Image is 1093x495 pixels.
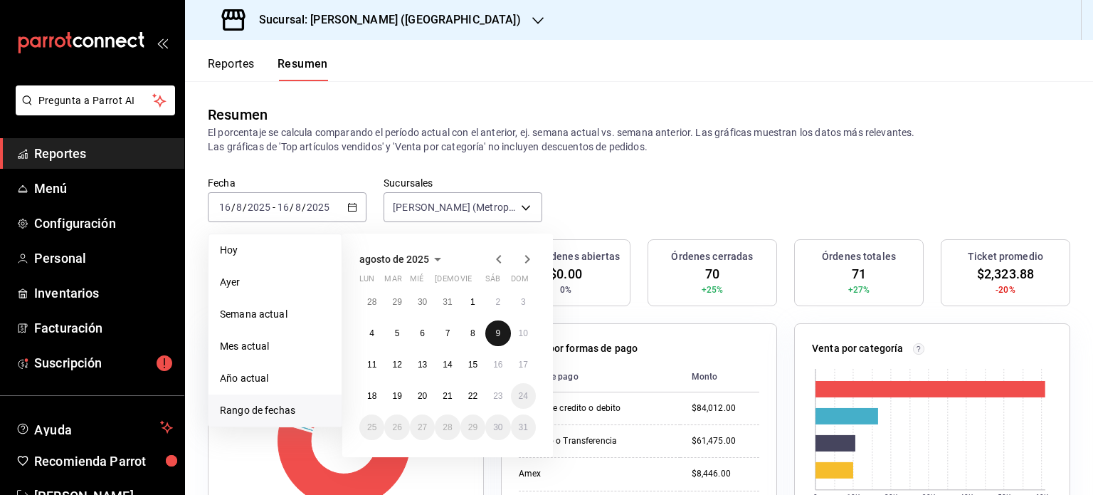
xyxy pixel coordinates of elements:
h3: Sucursal: [PERSON_NAME] ([GEOGRAPHIC_DATA]) [248,11,521,28]
span: Personal [34,249,173,268]
button: 6 de agosto de 2025 [410,321,435,346]
abbr: 14 de agosto de 2025 [443,360,452,370]
span: Suscripción [34,353,173,372]
span: / [231,202,236,213]
button: 18 de agosto de 2025 [359,383,384,409]
input: -- [295,202,302,213]
abbr: 17 de agosto de 2025 [519,360,528,370]
button: Resumen [278,57,328,81]
button: 14 de agosto de 2025 [435,352,460,377]
abbr: 29 de agosto de 2025 [468,422,477,432]
abbr: 7 de agosto de 2025 [445,328,450,338]
abbr: 15 de agosto de 2025 [468,360,477,370]
abbr: martes [384,274,401,289]
input: ---- [247,202,271,213]
abbr: sábado [485,274,500,289]
input: -- [277,202,290,213]
button: 31 de agosto de 2025 [511,415,536,440]
span: Pregunta a Parrot AI [38,93,153,108]
input: ---- [306,202,330,213]
abbr: 6 de agosto de 2025 [420,328,425,338]
span: 71 [852,264,866,283]
abbr: 8 de agosto de 2025 [470,328,475,338]
abbr: 10 de agosto de 2025 [519,328,528,338]
button: Reportes [208,57,255,81]
abbr: 26 de agosto de 2025 [392,422,401,432]
button: 26 de agosto de 2025 [384,415,409,440]
button: 15 de agosto de 2025 [460,352,485,377]
button: 19 de agosto de 2025 [384,383,409,409]
span: Año actual [220,371,330,386]
div: navigation tabs [208,57,328,81]
div: Amex [519,468,661,480]
span: +25% [702,283,724,296]
input: -- [236,202,243,213]
button: 8 de agosto de 2025 [460,321,485,346]
abbr: 11 de agosto de 2025 [367,360,376,370]
button: 20 de agosto de 2025 [410,383,435,409]
th: Monto [680,362,759,392]
button: 11 de agosto de 2025 [359,352,384,377]
button: 28 de julio de 2025 [359,289,384,315]
button: 12 de agosto de 2025 [384,352,409,377]
span: Ayer [220,275,330,290]
abbr: 19 de agosto de 2025 [392,391,401,401]
input: -- [218,202,231,213]
button: 30 de julio de 2025 [410,289,435,315]
h3: Ticket promedio [968,249,1043,264]
span: Recomienda Parrot [34,452,173,471]
span: -20% [996,283,1015,296]
th: Forma de pago [519,362,680,392]
span: Menú [34,179,173,198]
p: El porcentaje se calcula comparando el período actual con el anterior, ej. semana actual vs. sema... [208,125,1070,154]
label: Fecha [208,178,366,188]
span: Rango de fechas [220,403,330,418]
button: 28 de agosto de 2025 [435,415,460,440]
abbr: 20 de agosto de 2025 [418,391,427,401]
span: [PERSON_NAME] (Metropolitan) [393,200,516,214]
abbr: 9 de agosto de 2025 [495,328,500,338]
span: Facturación [34,318,173,338]
button: open_drawer_menu [157,37,168,48]
abbr: 27 de agosto de 2025 [418,422,427,432]
span: / [290,202,294,213]
abbr: 21 de agosto de 2025 [443,391,452,401]
abbr: 25 de agosto de 2025 [367,422,376,432]
span: Reportes [34,144,173,163]
abbr: 31 de julio de 2025 [443,297,452,307]
abbr: domingo [511,274,529,289]
a: Pregunta a Parrot AI [10,103,175,118]
abbr: 29 de julio de 2025 [392,297,401,307]
button: 22 de agosto de 2025 [460,383,485,409]
button: 7 de agosto de 2025 [435,321,460,346]
h3: Órdenes totales [822,249,896,264]
h3: Órdenes cerradas [671,249,753,264]
span: +27% [848,283,870,296]
div: Resumen [208,104,268,125]
span: Hoy [220,243,330,258]
button: 16 de agosto de 2025 [485,352,510,377]
span: $2,323.88 [977,264,1034,283]
abbr: jueves [435,274,519,289]
div: $84,012.00 [692,402,759,415]
button: 13 de agosto de 2025 [410,352,435,377]
button: 25 de agosto de 2025 [359,415,384,440]
span: / [243,202,247,213]
button: 10 de agosto de 2025 [511,321,536,346]
span: / [302,202,306,213]
button: 29 de agosto de 2025 [460,415,485,440]
span: Inventarios [34,283,173,303]
button: 2 de agosto de 2025 [485,289,510,315]
button: 30 de agosto de 2025 [485,415,510,440]
abbr: lunes [359,274,374,289]
button: 23 de agosto de 2025 [485,383,510,409]
span: Ayuda [34,419,154,436]
abbr: 4 de agosto de 2025 [369,328,374,338]
div: $61,475.00 [692,435,759,447]
button: 31 de julio de 2025 [435,289,460,315]
abbr: 12 de agosto de 2025 [392,360,401,370]
abbr: 22 de agosto de 2025 [468,391,477,401]
button: 5 de agosto de 2025 [384,321,409,346]
abbr: 28 de julio de 2025 [367,297,376,307]
button: 9 de agosto de 2025 [485,321,510,346]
